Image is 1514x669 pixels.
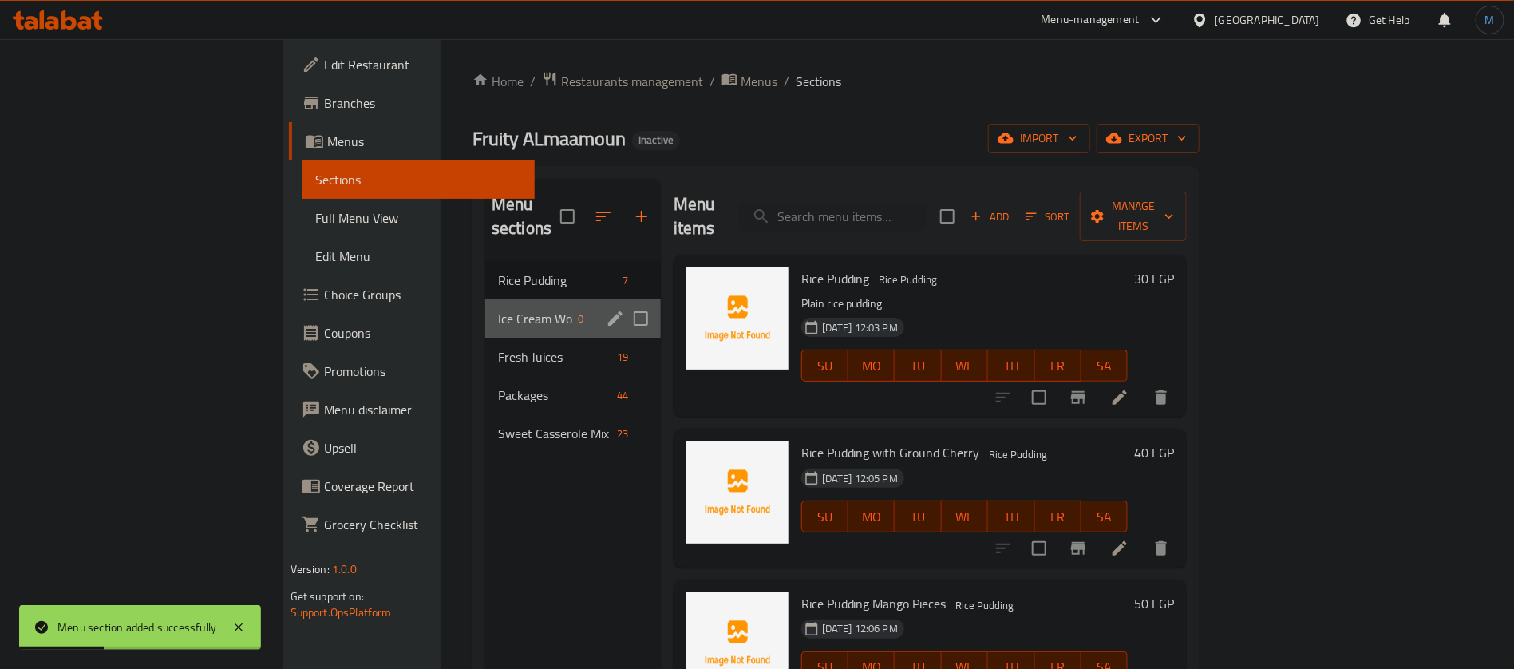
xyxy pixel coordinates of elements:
[289,390,536,429] a: Menu disclaimer
[994,505,1028,528] span: TH
[950,596,1021,615] span: Rice Pudding
[611,426,634,441] span: 23
[855,505,888,528] span: MO
[988,124,1090,153] button: import
[315,247,523,266] span: Edit Menu
[611,347,634,366] div: items
[950,596,1021,615] div: Rice Pudding
[324,515,523,534] span: Grocery Checklist
[632,133,680,147] span: Inactive
[964,204,1015,229] button: Add
[551,200,584,233] span: Select all sections
[1142,378,1180,417] button: delete
[686,441,789,544] img: Rice Pudding with Ground Cherry
[1109,129,1187,148] span: export
[289,467,536,505] a: Coverage Report
[1110,388,1129,407] a: Edit menu item
[289,84,536,122] a: Branches
[784,72,789,91] li: /
[498,424,611,443] span: Sweet Casserole Mix
[617,273,635,288] span: 7
[289,505,536,544] a: Grocery Checklist
[289,314,536,352] a: Coupons
[472,71,1200,92] nav: breadcrumb
[572,311,591,327] span: 0
[1088,505,1121,528] span: SA
[1215,11,1320,29] div: [GEOGRAPHIC_DATA]
[498,271,617,290] span: Rice Pudding
[895,501,941,532] button: TU
[291,602,392,623] a: Support.OpsPlatform
[315,170,523,189] span: Sections
[983,445,1054,464] div: Rice Pudding
[808,505,842,528] span: SU
[289,275,536,314] a: Choice Groups
[632,131,680,150] div: Inactive
[801,350,848,382] button: SU
[542,71,703,92] a: Restaurants management
[1088,354,1121,378] span: SA
[1485,11,1495,29] span: M
[901,505,935,528] span: TU
[289,429,536,467] a: Upsell
[942,350,988,382] button: WE
[324,477,523,496] span: Coverage Report
[485,261,661,299] div: Rice Pudding7
[611,388,634,403] span: 44
[472,121,626,156] span: Fruity ALmaamoun
[873,271,944,289] span: Rice Pudding
[485,299,661,338] div: Ice Cream World0edit
[485,376,661,414] div: Packages44
[710,72,715,91] li: /
[584,197,623,236] span: Sort sections
[1110,539,1129,558] a: Edit menu item
[302,199,536,237] a: Full Menu View
[948,505,982,528] span: WE
[611,386,634,405] div: items
[1080,192,1187,241] button: Manage items
[994,354,1028,378] span: TH
[324,323,523,342] span: Coupons
[988,350,1034,382] button: TH
[739,203,927,231] input: search
[57,619,216,636] div: Menu section added successfully
[942,501,988,532] button: WE
[801,592,947,616] span: Rice Pudding Mango Pieces
[291,586,364,607] span: Get support on:
[611,424,634,443] div: items
[801,294,1129,314] p: Plain rice pudding
[327,132,523,151] span: Menus
[1142,529,1180,568] button: delete
[801,501,848,532] button: SU
[855,354,888,378] span: MO
[324,55,523,74] span: Edit Restaurant
[741,72,777,91] span: Menus
[848,350,895,382] button: MO
[801,441,980,465] span: Rice Pudding with Ground Cherry
[603,307,627,331] button: edit
[988,501,1034,532] button: TH
[324,400,523,419] span: Menu disclaimer
[289,46,536,84] a: Edit Restaurant
[801,267,870,291] span: Rice Pudding
[1042,10,1140,30] div: Menu-management
[498,386,611,405] div: Packages
[498,347,611,366] span: Fresh Juices
[623,197,661,236] button: Add section
[796,72,841,91] span: Sections
[485,338,661,376] div: Fresh Juices19
[1093,196,1174,236] span: Manage items
[485,255,661,459] nav: Menu sections
[816,621,904,636] span: [DATE] 12:06 PM
[1022,204,1073,229] button: Sort
[324,93,523,113] span: Branches
[302,160,536,199] a: Sections
[572,309,591,328] div: items
[611,350,634,365] span: 19
[968,208,1011,226] span: Add
[498,309,572,328] div: Ice Cream World
[895,350,941,382] button: TU
[1134,592,1174,615] h6: 50 EGP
